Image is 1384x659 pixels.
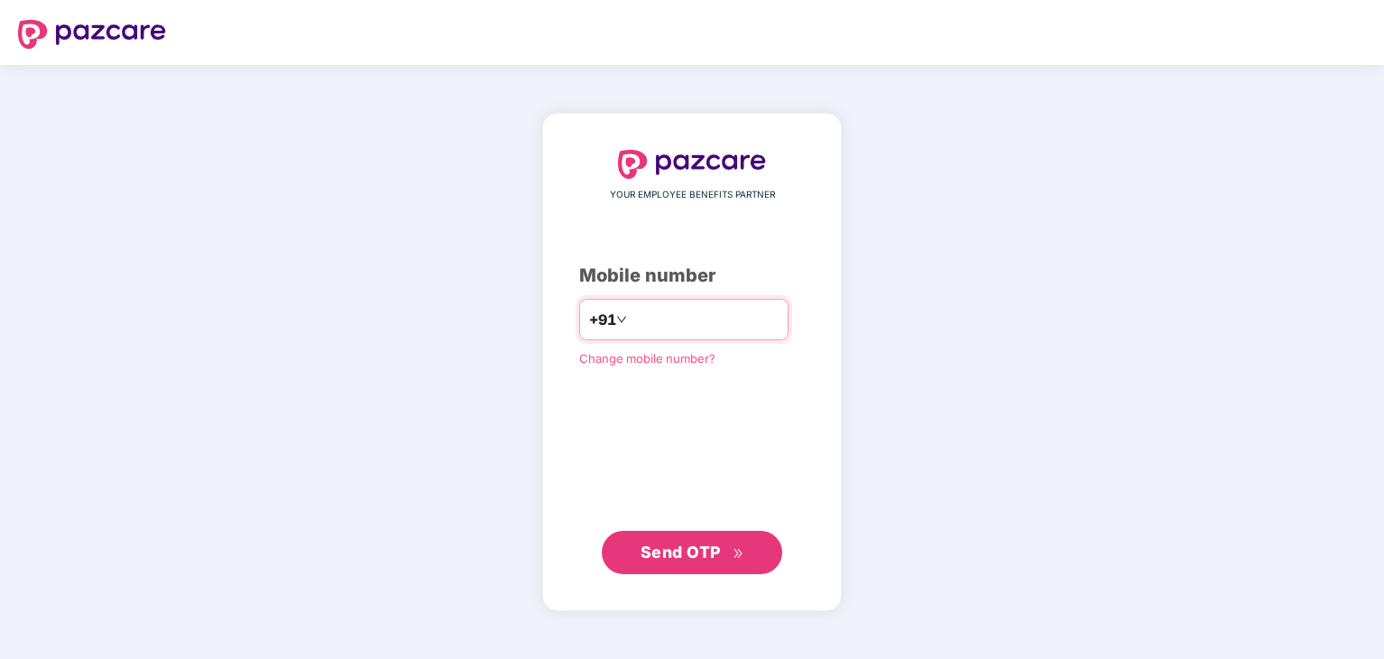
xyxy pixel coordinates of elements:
[733,548,744,560] span: double-right
[616,314,627,325] span: down
[610,188,775,202] span: YOUR EMPLOYEE BENEFITS PARTNER
[618,150,766,179] img: logo
[602,531,782,574] button: Send OTPdouble-right
[18,20,166,49] img: logo
[579,262,805,290] div: Mobile number
[589,309,616,331] span: +91
[579,351,715,366] a: Change mobile number?
[641,543,721,562] span: Send OTP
